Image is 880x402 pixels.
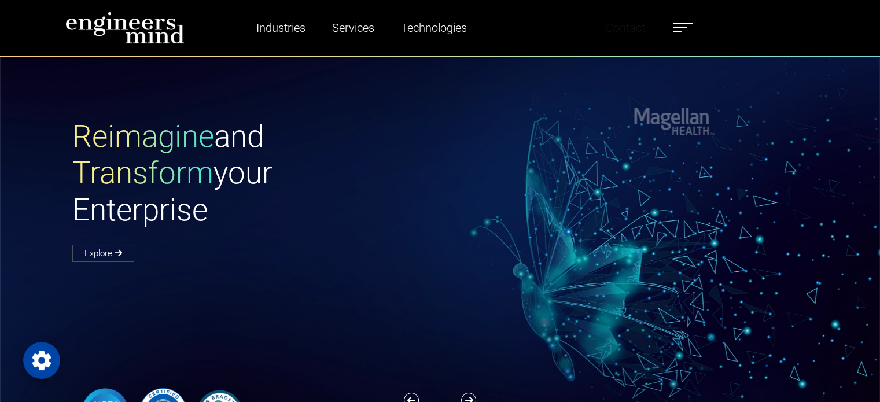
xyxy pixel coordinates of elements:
[327,14,379,41] a: Services
[396,14,472,41] a: Technologies
[601,14,650,41] a: Contact
[72,119,214,154] span: Reimagine
[72,119,440,229] h1: and your Enterprise
[65,12,185,44] img: logo
[72,245,134,262] a: Explore
[72,155,213,191] span: Transform
[252,14,310,41] a: Industries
